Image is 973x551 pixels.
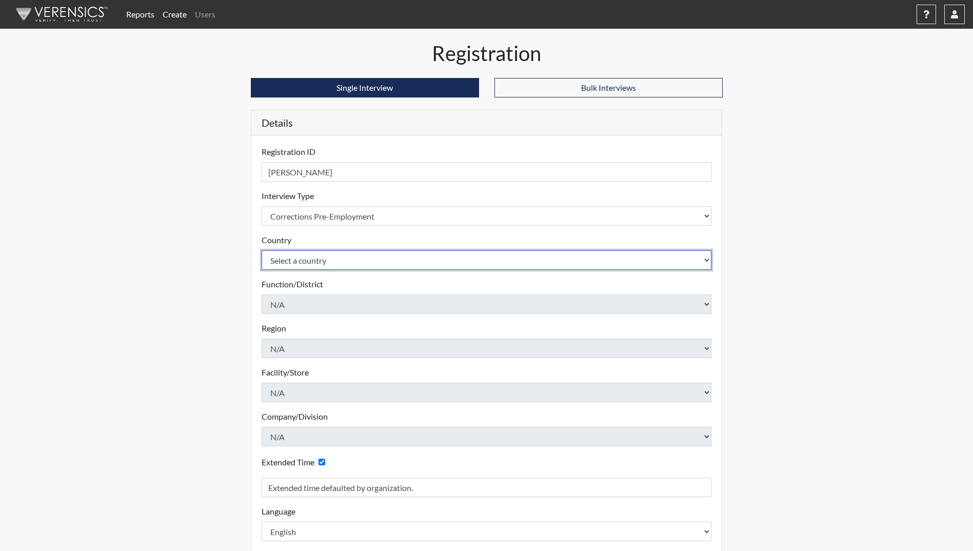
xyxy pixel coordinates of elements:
[262,162,712,182] input: Insert a Registration ID, which needs to be a unique alphanumeric value for each interviewee
[251,110,722,135] h5: Details
[262,234,291,246] label: Country
[262,190,314,202] label: Interview Type
[251,41,723,66] h1: Registration
[262,278,323,290] label: Function/District
[262,366,309,379] label: Facility/Store
[494,78,723,97] button: Bulk Interviews
[262,455,329,469] div: Checking this box will provide the interviewee with an accomodation of extra time to answer each ...
[262,456,314,468] label: Extended Time
[251,78,479,97] button: Single Interview
[158,4,191,25] a: Create
[122,4,158,25] a: Reports
[262,146,315,158] label: Registration ID
[262,322,286,334] label: Region
[262,505,295,518] label: Language
[191,4,220,25] a: Users
[262,410,328,423] label: Company/Division
[262,478,712,497] input: Reason for Extension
